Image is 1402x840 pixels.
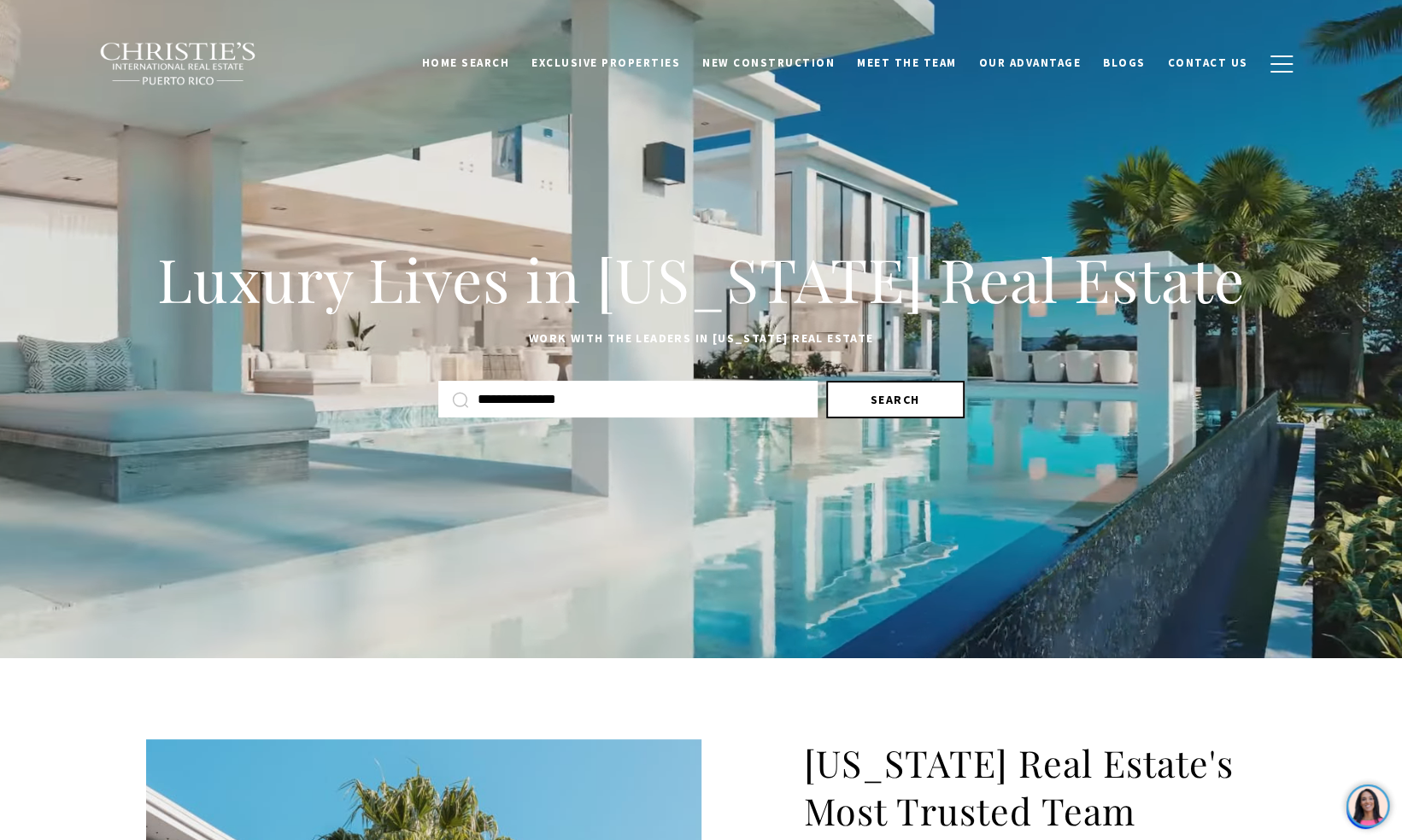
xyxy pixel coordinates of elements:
span: Exclusive Properties [531,55,680,70]
a: Blogs [1092,47,1157,79]
a: New Construction [691,47,846,79]
span: Our Advantage [979,55,1082,70]
h1: Luxury Lives in [US_STATE] Real Estate [146,242,1257,317]
h2: [US_STATE] Real Estate's Most Trusted Team [804,739,1257,835]
p: Work with the leaders in [US_STATE] Real Estate [146,329,1257,349]
button: button [1259,39,1304,89]
img: be3d4b55-7850-4bcb-9297-a2f9cd376e78.png [10,10,50,50]
span: New Construction [702,55,835,70]
span: Contact Us [1168,55,1248,70]
input: Search by Address, City, or Neighborhood [478,388,804,411]
a: Meet the Team [846,47,968,79]
span: Blogs [1103,55,1146,70]
a: Exclusive Properties [520,47,691,79]
a: Home Search [411,47,521,79]
button: Search [826,381,965,418]
img: Christie's International Real Estate black text logo [99,42,258,86]
a: Our Advantage [968,47,1093,79]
